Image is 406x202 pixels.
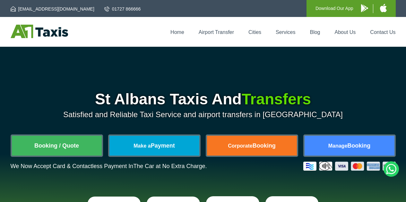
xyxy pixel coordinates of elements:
[134,143,151,149] span: Make a
[328,143,348,149] span: Manage
[104,6,141,12] a: 01727 866666
[305,136,394,156] a: ManageBooking
[242,91,311,108] span: Transfers
[199,29,234,35] a: Airport Transfer
[207,136,297,156] a: CorporateBooking
[310,29,320,35] a: Blog
[248,29,261,35] a: Cities
[370,29,395,35] a: Contact Us
[12,136,102,156] a: Booking / Quote
[276,29,295,35] a: Services
[133,163,207,169] span: The Car at No Extra Charge.
[11,25,68,38] img: A1 Taxis St Albans LTD
[11,92,396,107] h1: St Albans Taxis And
[361,4,368,12] img: A1 Taxis Android App
[170,29,184,35] a: Home
[11,163,207,170] p: We Now Accept Card & Contactless Payment In
[228,143,252,149] span: Corporate
[315,4,353,12] p: Download Our App
[11,110,396,119] p: Satisfied and Reliable Taxi Service and airport transfers in [GEOGRAPHIC_DATA]
[335,29,356,35] a: About Us
[380,4,387,12] img: A1 Taxis iPhone App
[11,6,94,12] a: [EMAIL_ADDRESS][DOMAIN_NAME]
[109,136,199,156] a: Make aPayment
[303,162,396,171] img: Credit And Debit Cards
